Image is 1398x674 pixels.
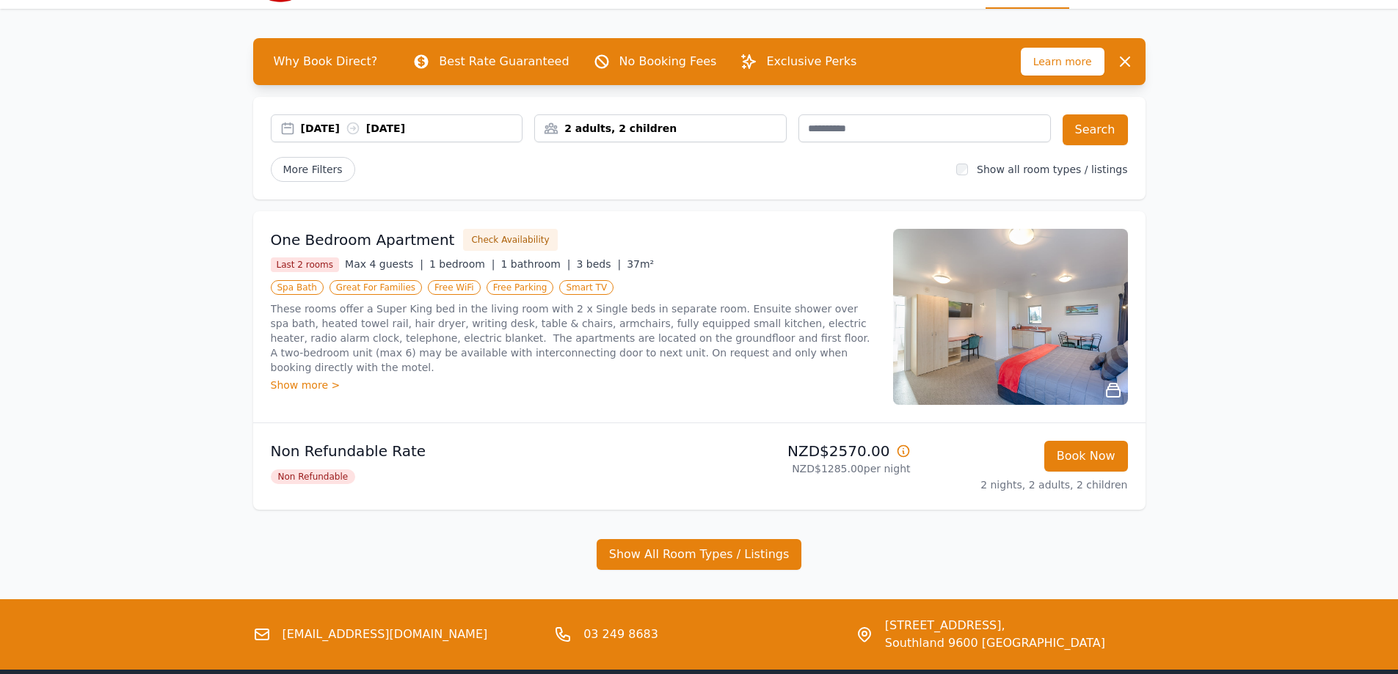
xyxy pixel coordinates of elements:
[429,258,495,270] span: 1 bedroom |
[577,258,622,270] span: 3 beds |
[705,441,911,461] p: NZD$2570.00
[262,47,390,76] span: Why Book Direct?
[597,539,802,570] button: Show All Room Types / Listings
[500,258,570,270] span: 1 bathroom |
[1021,48,1104,76] span: Learn more
[559,280,614,295] span: Smart TV
[1063,114,1128,145] button: Search
[766,53,856,70] p: Exclusive Perks
[463,229,557,251] button: Check Availability
[439,53,569,70] p: Best Rate Guaranteed
[885,634,1105,652] span: Southland 9600 [GEOGRAPHIC_DATA]
[271,280,324,295] span: Spa Bath
[428,280,481,295] span: Free WiFi
[627,258,654,270] span: 37m²
[271,230,455,250] h3: One Bedroom Apartment
[885,617,1105,634] span: [STREET_ADDRESS],
[1044,441,1128,472] button: Book Now
[271,157,355,182] span: More Filters
[271,301,875,375] p: These rooms offer a Super King bed in the living room with 2 x Single beds in separate room. Ensu...
[271,378,875,392] div: Show more >
[345,258,423,270] span: Max 4 guests |
[619,53,717,70] p: No Booking Fees
[487,280,554,295] span: Free Parking
[271,441,693,461] p: Non Refundable Rate
[330,280,422,295] span: Great For Families
[271,257,340,272] span: Last 2 rooms
[977,164,1127,175] label: Show all room types / listings
[583,626,658,643] a: 03 249 8683
[535,121,786,136] div: 2 adults, 2 children
[301,121,523,136] div: [DATE] [DATE]
[283,626,488,643] a: [EMAIL_ADDRESS][DOMAIN_NAME]
[922,477,1128,492] p: 2 nights, 2 adults, 2 children
[705,461,911,476] p: NZD$1285.00 per night
[271,469,356,484] span: Non Refundable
